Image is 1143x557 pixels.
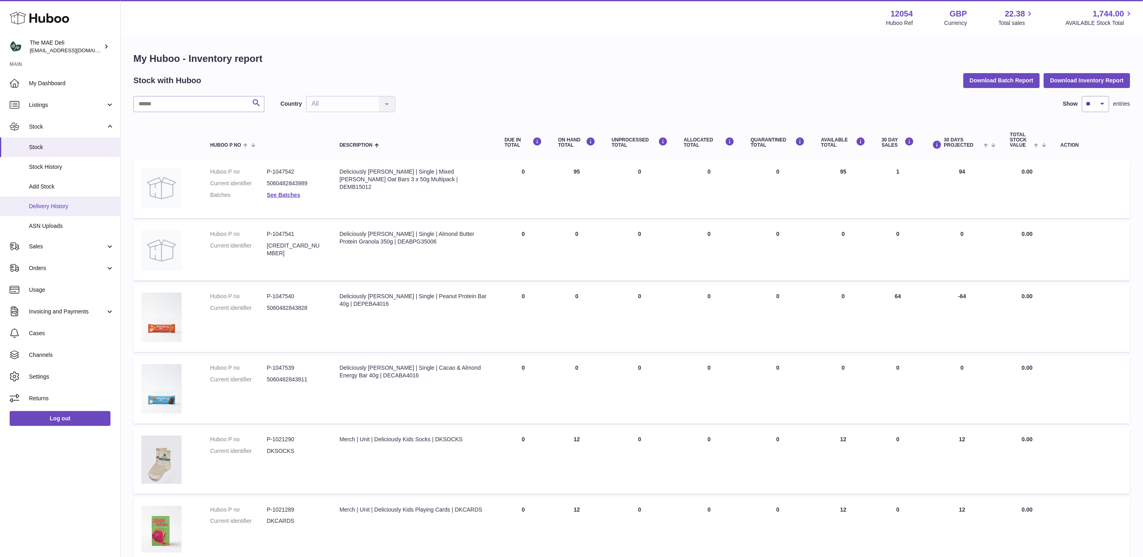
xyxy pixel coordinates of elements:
td: 0 [603,222,676,281]
span: 0.00 [1022,168,1033,175]
td: 0 [676,160,743,218]
dt: Huboo P no [210,436,267,443]
div: 30 DAY SALES [882,137,914,148]
strong: 12054 [891,8,913,19]
div: UNPROCESSED Total [611,137,668,148]
dd: P-1021290 [267,436,323,443]
dt: Current identifier [210,376,267,383]
span: Add Stock [29,183,114,190]
a: Log out [10,411,110,426]
span: 0 [776,231,779,237]
td: 0 [676,428,743,494]
td: 0 [676,222,743,281]
span: Sales [29,243,106,250]
dt: Current identifier [210,180,267,187]
span: Returns [29,395,114,402]
dd: P-1047539 [267,364,323,372]
div: Deliciously [PERSON_NAME] | Single | Cacao & Almond Energy Bar 40g | DECABA4016 [339,364,489,379]
img: product image [141,436,182,484]
td: 0 [603,356,676,424]
a: 1,744.00 AVAILABLE Stock Total [1065,8,1133,27]
span: Settings [29,373,114,381]
span: 0.00 [1022,293,1033,299]
td: 0 [603,285,676,352]
dt: Huboo P no [210,293,267,300]
h1: My Huboo - Inventory report [133,52,1130,65]
div: DUE IN TOTAL [505,137,542,148]
span: ASN Uploads [29,222,114,230]
span: 0 [776,436,779,442]
div: Deliciously [PERSON_NAME] | Single | Almond Butter Protein Granola 350g | DEABPG35006 [339,230,489,246]
div: ALLOCATED Total [684,137,735,148]
dd: 5060482843989 [267,180,323,187]
td: 0 [497,222,550,281]
td: 0 [497,285,550,352]
label: Country [280,100,302,108]
td: 0 [922,222,1002,281]
span: 0 [776,293,779,299]
span: Orders [29,264,106,272]
dt: Current identifier [210,517,267,525]
td: 12 [813,428,874,494]
div: Merch | Unit | Deliciously Kids Socks | DKSOCKS [339,436,489,443]
td: 0 [497,160,550,218]
dt: Huboo P no [210,168,267,176]
span: entries [1113,100,1130,108]
td: 0 [550,285,603,352]
dt: Current identifier [210,304,267,312]
dt: Huboo P no [210,364,267,372]
span: Total sales [998,19,1034,27]
dd: P-1021289 [267,506,323,514]
td: 64 [874,285,922,352]
td: 0 [676,356,743,424]
td: 0 [603,160,676,218]
td: 0 [922,356,1002,424]
span: Usage [29,286,114,294]
span: 0.00 [1022,365,1033,371]
div: Action [1061,143,1122,148]
dd: P-1047542 [267,168,323,176]
div: ON HAND Total [558,137,595,148]
td: 0 [550,356,603,424]
span: Listings [29,101,106,109]
td: 94 [922,160,1002,218]
td: 12 [922,428,1002,494]
div: Deliciously [PERSON_NAME] | Single | Mixed [PERSON_NAME] Oat Bars 3 x 50g Multipack | DEMB15012 [339,168,489,191]
img: product image [141,168,182,208]
td: 0 [874,356,922,424]
dd: [CREDIT_CARD_NUMBER] [267,242,323,257]
td: 0 [676,285,743,352]
img: product image [141,506,182,553]
dt: Huboo P no [210,230,267,238]
span: 0.00 [1022,231,1033,237]
td: 0 [813,222,874,281]
td: 95 [550,160,603,218]
td: 0 [813,285,874,352]
label: Show [1063,100,1078,108]
td: 0 [874,222,922,281]
dd: P-1047540 [267,293,323,300]
span: My Dashboard [29,80,114,87]
td: 0 [603,428,676,494]
a: 22.38 Total sales [998,8,1034,27]
td: 95 [813,160,874,218]
span: Invoicing and Payments [29,308,106,315]
span: 0 [776,365,779,371]
span: 0 [776,168,779,175]
span: AVAILABLE Stock Total [1065,19,1133,27]
div: Merch | Unit | Deliciously Kids Playing Cards | DKCARDS [339,506,489,514]
div: Deliciously [PERSON_NAME] | Single | Peanut Protein Bar 40g | DEPEBA4016 [339,293,489,308]
dd: P-1047541 [267,230,323,238]
span: Huboo P no [210,143,241,148]
span: 0.00 [1022,436,1033,442]
td: 1 [874,160,922,218]
dt: Huboo P no [210,506,267,514]
td: 0 [550,222,603,281]
td: 0 [497,356,550,424]
dd: DKCARDS [267,517,323,525]
dd: 5060482843811 [267,376,323,383]
dd: DKSOCKS [267,447,323,455]
div: QUARANTINED Total [751,137,805,148]
td: 12 [550,428,603,494]
span: Stock [29,143,114,151]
